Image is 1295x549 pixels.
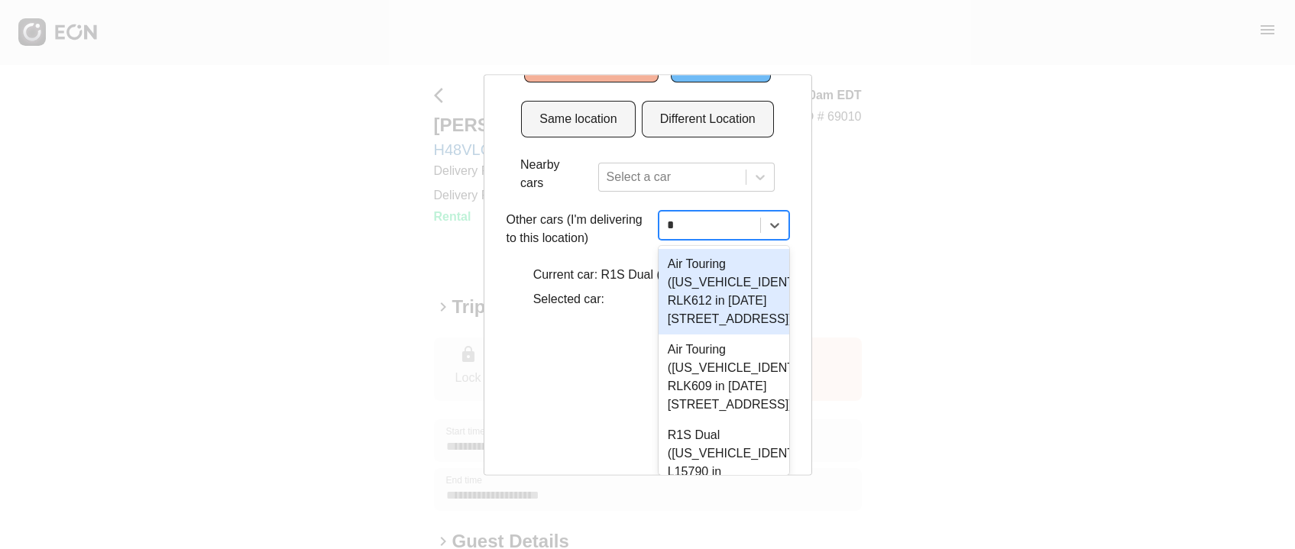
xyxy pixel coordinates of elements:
button: Different Location [642,101,774,137]
p: Other cars (I'm delivering to this location) [506,211,652,247]
p: Selected car: [533,290,762,308]
div: Air Touring ([US_VEHICLE_IDENTIFICATION_NUMBER] RLK609 in [DATE][STREET_ADDRESS]) [659,334,789,420]
p: Current car: R1S Dual (H48VLG in 11101) [533,266,762,284]
div: Air Touring ([US_VEHICLE_IDENTIFICATION_NUMBER] RLK612 in [DATE][STREET_ADDRESS]) [659,249,789,334]
p: Nearby cars [520,156,586,192]
div: R1S Dual ([US_VEHICLE_IDENTIFICATION_NUMBER] L15790 in [STREET_ADDRESS][US_STATE]) [659,420,789,524]
button: Same location [521,101,635,137]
